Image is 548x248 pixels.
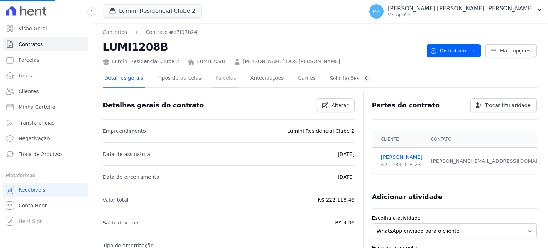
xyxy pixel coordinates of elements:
[372,101,440,110] h3: Partes do contrato
[103,4,202,18] button: Lumini Residencial Clube 2
[3,100,88,114] a: Minha Carteira
[103,101,204,110] h3: Detalhes gerais do contrato
[338,150,354,158] p: [DATE]
[430,44,466,57] span: Distratado
[3,147,88,161] a: Troca de Arquivos
[372,131,427,148] th: Cliente
[103,29,421,36] nav: Breadcrumb
[103,150,150,158] p: Data de assinatura
[372,193,442,201] h3: Adicionar atividade
[19,186,45,193] span: Recebíveis
[103,29,127,36] a: Contratos
[19,56,39,64] span: Parcelas
[103,29,197,36] nav: Breadcrumb
[330,75,371,82] div: Solicitações
[338,173,354,181] p: [DATE]
[3,198,88,213] a: Conta Hent
[19,25,47,32] span: Visão Geral
[470,98,537,112] a: Trocar titularidade
[381,161,422,168] div: 421.139.008-23
[103,173,159,181] p: Data de encerramento
[214,69,238,88] a: Parcelas
[19,135,50,142] span: Negativação
[317,98,355,112] a: Alterar
[335,218,354,227] p: R$ 4,06
[3,69,88,83] a: Lotes
[19,119,55,126] span: Transferências
[381,153,422,161] a: [PERSON_NAME]
[287,127,354,135] p: Lumini Residencial Clube 2
[19,151,63,158] span: Troca de Arquivos
[388,5,534,12] p: [PERSON_NAME] [PERSON_NAME] [PERSON_NAME]
[103,196,128,204] p: Valor total
[146,29,197,36] a: Contrato #b7f97b24
[3,53,88,67] a: Parcelas
[500,47,531,54] span: Mais opções
[19,72,32,79] span: Lotes
[362,75,371,82] div: 0
[3,131,88,146] a: Negativação
[249,69,285,88] a: Antecipações
[296,69,317,88] a: Carnês
[6,171,85,180] div: Plataformas
[372,9,380,14] span: MA
[3,116,88,130] a: Transferências
[103,127,146,135] p: Empreendimento
[372,214,537,222] label: Escolha a atividade
[19,41,43,48] span: Contratos
[103,39,421,55] h2: LUMI1208B
[388,12,534,18] p: Ver opções
[364,1,548,21] button: MA [PERSON_NAME] [PERSON_NAME] [PERSON_NAME] Ver opções
[197,58,225,65] a: LUMI1208B
[243,58,340,65] a: [PERSON_NAME] DOS [PERSON_NAME]
[19,88,39,95] span: Clientes
[156,69,203,88] a: Tipos de parcelas
[3,84,88,98] a: Clientes
[3,183,88,197] a: Recebíveis
[3,21,88,36] a: Visão Geral
[331,102,349,109] span: Alterar
[19,103,55,111] span: Minha Carteira
[485,102,531,109] span: Trocar titularidade
[485,44,537,57] a: Mais opções
[318,196,354,204] p: R$ 222.118,46
[427,44,481,57] button: Distratado
[328,69,372,88] a: Solicitações0
[103,218,139,227] p: Saldo devedor
[103,69,145,88] a: Detalhes gerais
[19,202,47,209] span: Conta Hent
[103,58,179,65] div: Lumini Residencial Clube 2
[3,37,88,51] a: Contratos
